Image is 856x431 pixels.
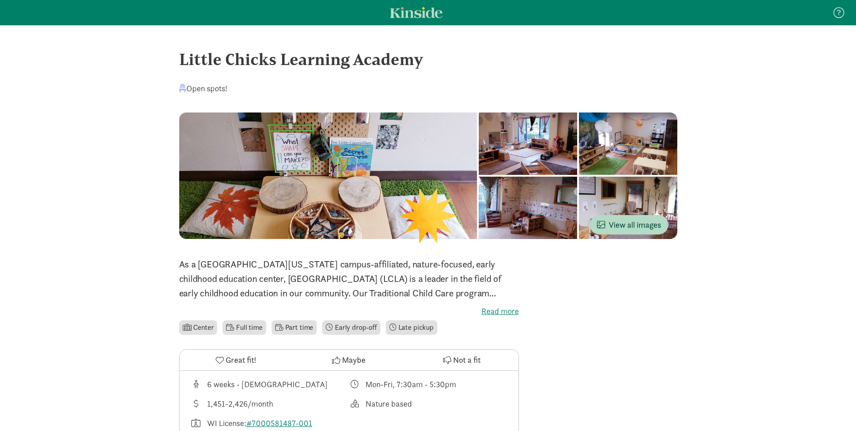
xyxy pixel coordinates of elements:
[207,378,328,390] div: 6 weeks - [DEMOGRAPHIC_DATA]
[386,320,437,335] li: Late pickup
[342,354,366,366] span: Maybe
[366,378,456,390] div: Mon-Fri, 7:30am - 5:30pm
[190,378,349,390] div: Age range for children that this provider cares for
[349,378,508,390] div: Class schedule
[179,257,519,300] p: As a [GEOGRAPHIC_DATA][US_STATE] campus-affiliated, nature-focused, early childhood education cen...
[366,398,412,410] div: Nature based
[179,306,519,317] label: Read more
[180,350,292,370] button: Great fit!
[222,320,266,335] li: Full time
[453,354,481,366] span: Not a fit
[590,215,668,234] button: View all images
[246,418,312,428] a: #7000581487-001
[207,398,273,410] div: 1,451-2,426/month
[179,47,677,71] div: Little Chicks Learning Academy
[405,350,518,370] button: Not a fit
[190,398,349,410] div: Average tuition for this program
[226,354,256,366] span: Great fit!
[179,320,217,335] li: Center
[272,320,317,335] li: Part time
[349,398,508,410] div: This provider's education philosophy
[322,320,380,335] li: Early drop-off
[390,7,443,18] a: Kinside
[292,350,405,370] button: Maybe
[597,219,661,231] span: View all images
[179,82,227,94] div: Open spots!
